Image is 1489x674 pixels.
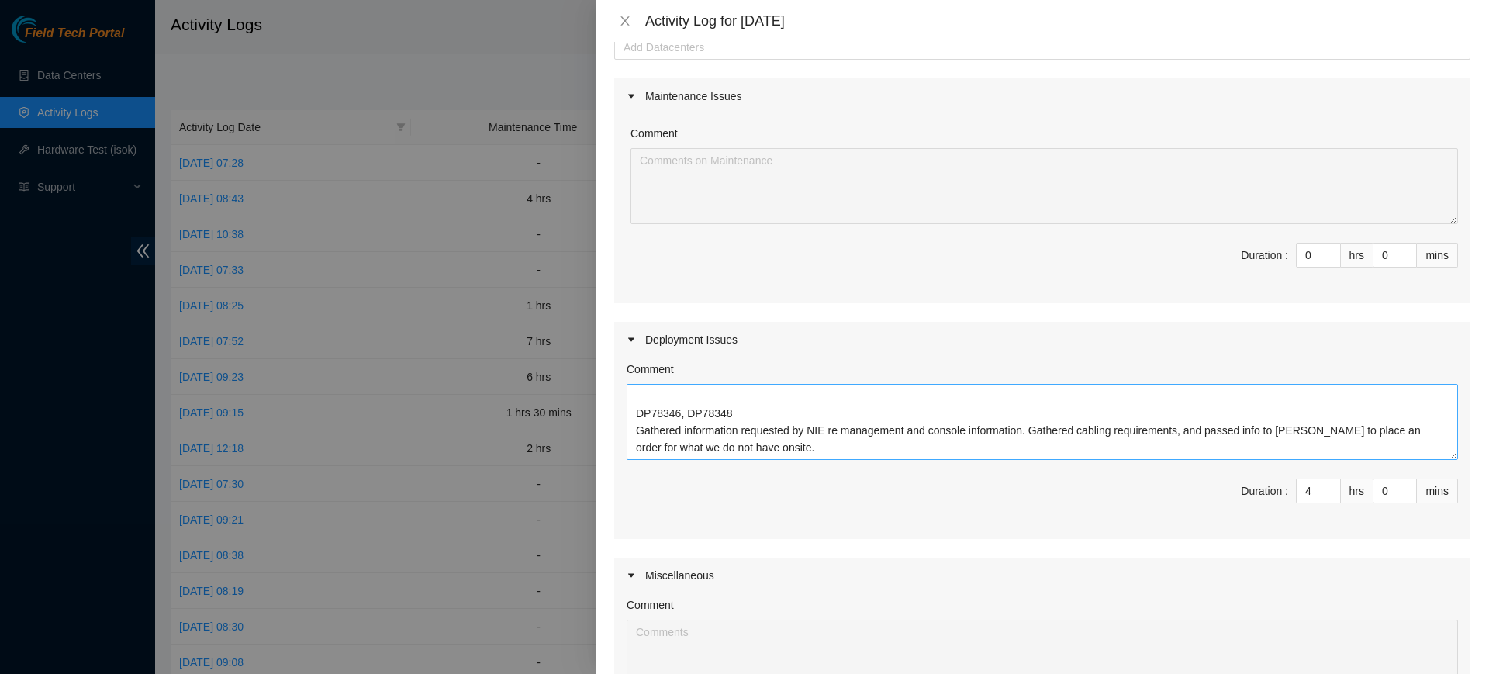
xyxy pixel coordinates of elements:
div: Miscellaneous [614,558,1470,593]
button: Close [614,14,636,29]
span: caret-right [627,571,636,580]
span: caret-right [627,335,636,344]
textarea: Comment [627,384,1458,460]
span: close [619,15,631,27]
textarea: Comment [630,148,1458,224]
div: Activity Log for [DATE] [645,12,1470,29]
div: mins [1417,479,1458,503]
div: Duration : [1241,482,1288,499]
label: Comment [627,596,674,614]
div: mins [1417,243,1458,268]
div: hrs [1341,243,1373,268]
div: Duration : [1241,247,1288,264]
label: Comment [630,125,678,142]
div: Maintenance Issues [614,78,1470,114]
div: Deployment Issues [614,322,1470,358]
span: caret-right [627,92,636,101]
div: hrs [1341,479,1373,503]
label: Comment [627,361,674,378]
